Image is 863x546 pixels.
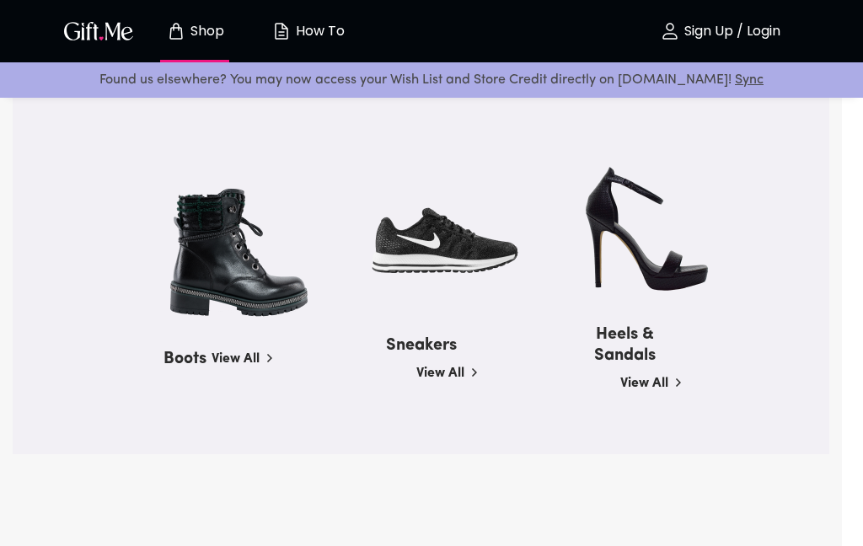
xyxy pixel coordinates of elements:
[59,21,138,41] button: GiftMe Logo
[567,143,727,314] img: heels.png
[271,21,292,41] img: how-to.svg
[567,318,683,367] h5: Heels & Sandals
[212,342,275,369] a: View All
[735,73,764,87] a: Sync
[362,313,523,353] a: Sneakers
[416,356,480,383] a: View All
[680,24,780,39] p: Sign Up / Login
[635,4,804,58] button: Sign Up / Login
[567,302,727,363] a: Heels & Sandals
[386,329,457,356] h5: Sneakers
[292,24,345,39] p: How To
[362,154,523,325] img: sneakers.png
[61,19,137,43] img: GiftMe Logo
[158,168,319,339] img: boots.png
[163,342,206,370] h5: Boots
[158,326,319,367] a: Boots
[620,367,683,393] a: View All
[13,69,850,91] p: Found us elsewhere? You may now access your Wish List and Store Credit directly on [DOMAIN_NAME]!
[148,4,241,58] button: Store page
[261,4,354,58] button: How To
[186,24,224,39] p: Shop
